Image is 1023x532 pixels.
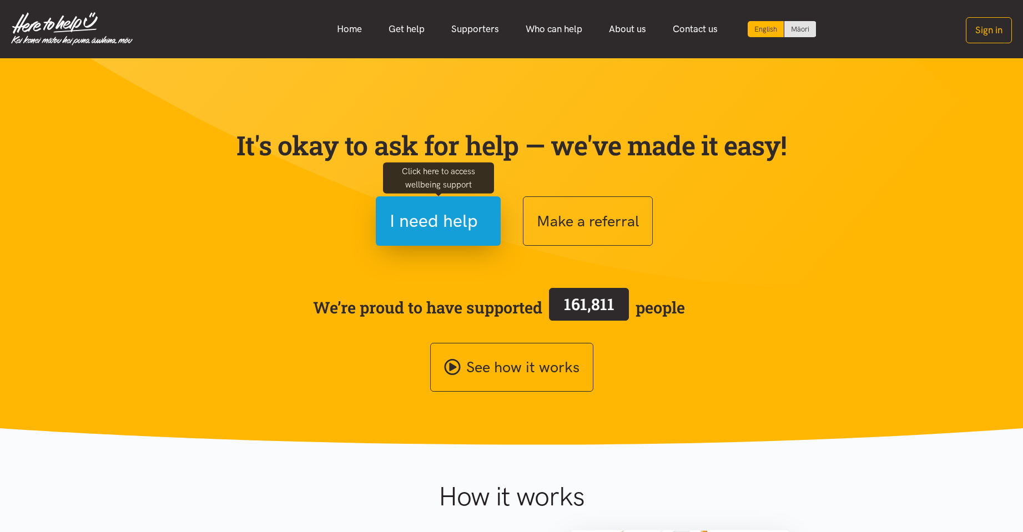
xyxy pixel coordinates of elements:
span: I need help [390,207,478,235]
a: Contact us [659,17,731,41]
a: Home [324,17,375,41]
a: 161,811 [542,286,636,329]
a: About us [596,17,659,41]
button: Sign in [966,17,1012,43]
div: Language toggle [748,21,817,37]
a: Supporters [438,17,512,41]
span: We’re proud to have supported people [313,286,685,329]
p: It's okay to ask for help — we've made it easy! [234,129,789,161]
button: Make a referral [523,196,653,246]
div: Current language [748,21,784,37]
span: 161,811 [564,293,614,315]
div: Click here to access wellbeing support [383,162,494,193]
img: Home [11,12,133,45]
h1: How it works [330,480,693,513]
a: Switch to Te Reo Māori [784,21,816,37]
a: Get help [375,17,438,41]
a: Who can help [512,17,596,41]
button: I need help [376,196,501,246]
a: See how it works [430,343,593,392]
